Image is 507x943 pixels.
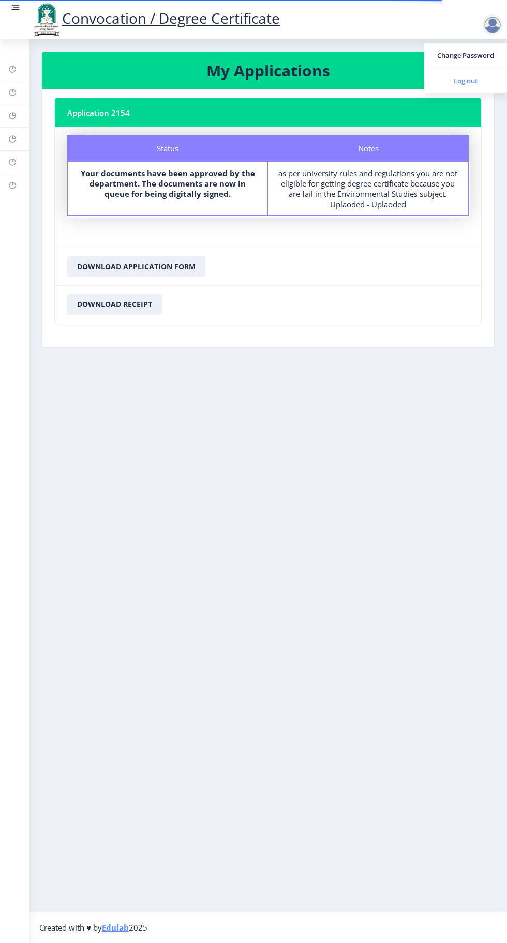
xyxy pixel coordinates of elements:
[277,168,458,209] div: as per university rules and regulations you are not eligible for getting degree certificate becau...
[67,135,268,161] div: Status
[102,922,129,933] a: Edulab
[39,922,147,933] span: Created with ♥ by 2025
[67,294,162,315] button: Download Receipt
[67,256,205,277] button: Download Application Form
[55,98,481,127] nb-card-header: Application 2154
[31,8,280,28] a: Convocation / Degree Certificate
[31,2,62,37] img: logo
[433,49,499,61] span: Change Password
[424,43,507,68] a: Change Password
[54,60,482,81] h3: My Applications
[268,135,469,161] div: Notes
[424,68,507,93] a: Log out
[81,168,255,199] b: Your documents have been approved by the department. The documents are now in queue for being dig...
[433,74,499,87] span: Log out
